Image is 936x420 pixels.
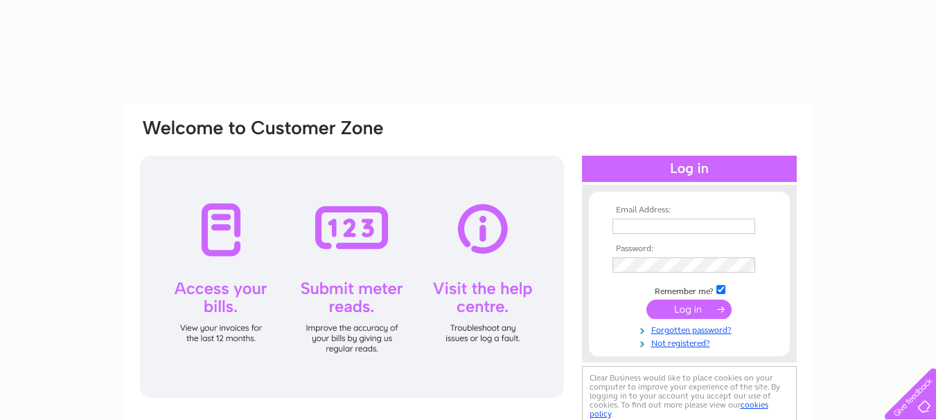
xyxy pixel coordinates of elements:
[590,400,768,419] a: cookies policy
[612,336,770,349] a: Not registered?
[609,283,770,297] td: Remember me?
[612,322,770,336] a: Forgotten password?
[609,244,770,254] th: Password:
[646,300,732,319] input: Submit
[609,206,770,215] th: Email Address:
